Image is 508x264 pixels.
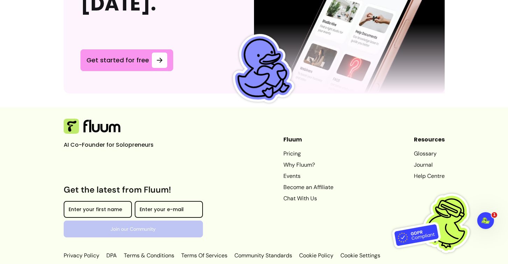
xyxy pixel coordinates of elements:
[414,150,445,158] a: Glossary
[64,251,101,260] a: Privacy Policy
[283,183,333,192] a: Become an Affiliate
[283,194,333,203] a: Chat With Us
[64,184,203,195] h3: Get the latest from Fluum!
[180,251,229,260] a: Terms Of Services
[283,172,333,180] a: Events
[122,251,176,260] a: Terms & Conditions
[233,251,294,260] a: Community Standards
[414,161,445,169] a: Journal
[298,251,335,260] a: Cookie Policy
[220,28,302,110] img: Fluum Duck sticker
[283,161,333,169] a: Why Fluum?
[339,251,380,260] p: Cookie Settings
[69,207,127,214] input: Enter your first name
[64,119,120,134] img: Fluum Logo
[105,251,118,260] a: DPA
[86,55,149,65] span: Get started for free
[414,136,445,144] header: Resources
[283,136,333,144] header: Fluum
[140,207,198,214] input: Enter your e-mail
[80,49,173,71] a: Get started for free
[477,212,494,229] iframe: Intercom live chat
[492,212,497,218] span: 1
[64,141,169,149] p: AI Co-Founder for Solopreneurs
[283,150,333,158] a: Pricing
[414,172,445,180] a: Help Centre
